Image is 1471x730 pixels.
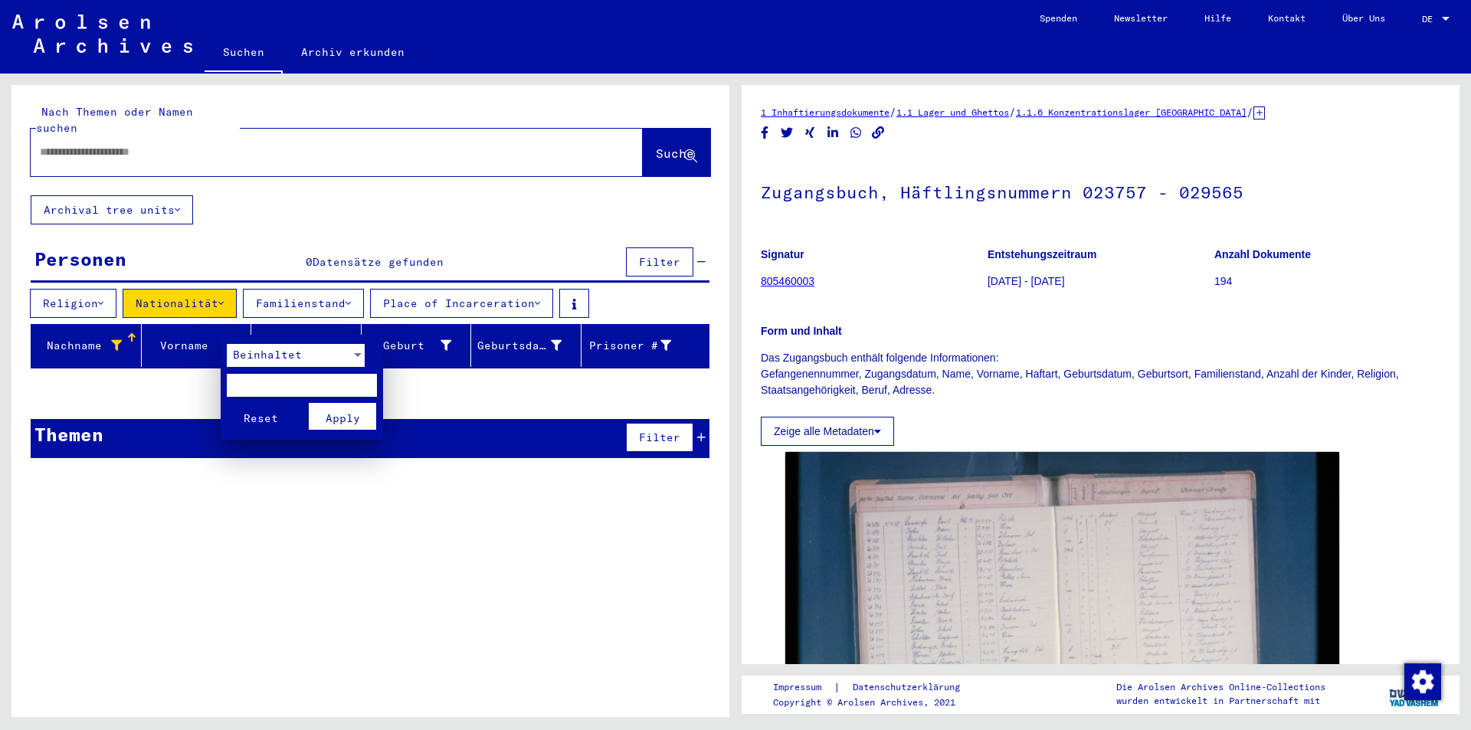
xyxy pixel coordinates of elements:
[1404,663,1441,700] img: Zustimmung ändern
[309,403,376,430] button: Apply
[233,348,302,362] span: Beinhaltet
[227,403,294,430] button: Reset
[244,411,278,425] span: Reset
[326,411,360,425] span: Apply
